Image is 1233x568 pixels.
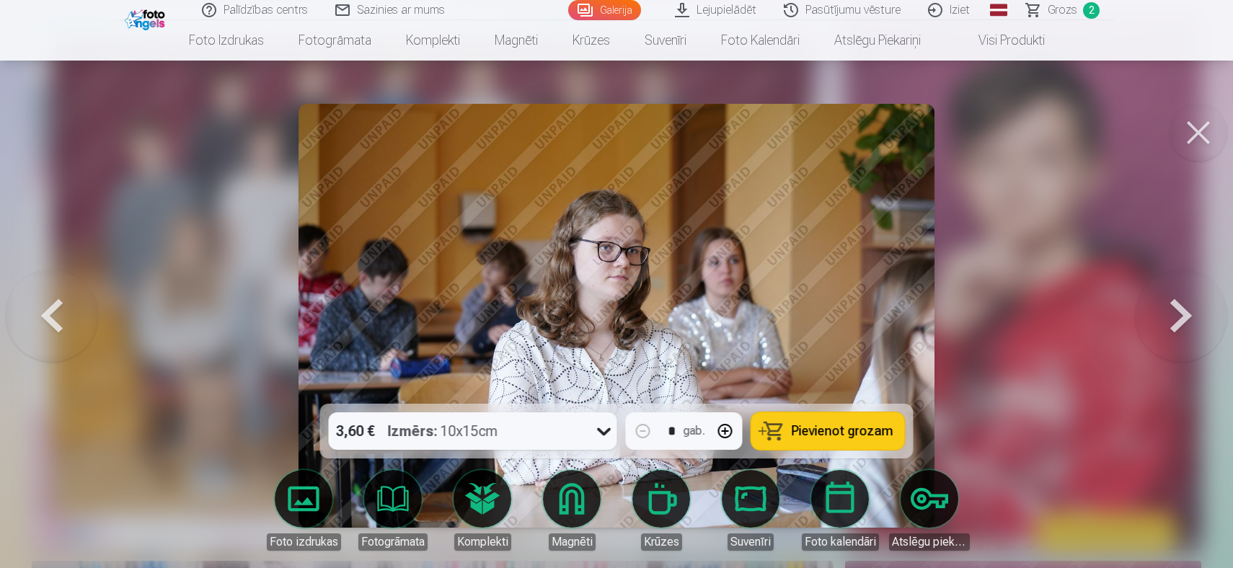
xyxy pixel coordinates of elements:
div: Magnēti [549,533,596,551]
a: Magnēti [531,470,612,551]
span: Grozs [1048,1,1077,19]
span: Pievienot grozam [792,425,893,438]
div: Komplekti [454,533,511,551]
a: Suvenīri [710,470,791,551]
button: Pievienot grozam [751,412,905,450]
div: Suvenīri [728,533,774,551]
div: Foto kalendāri [802,533,879,551]
a: Fotogrāmata [281,20,389,61]
a: Krūzes [555,20,627,61]
a: Fotogrāmata [353,470,433,551]
a: Foto kalendāri [704,20,817,61]
div: Atslēgu piekariņi [889,533,970,551]
a: Komplekti [389,20,477,61]
a: Komplekti [442,470,523,551]
strong: Izmērs : [388,421,438,441]
div: gab. [684,422,705,440]
a: Foto kalendāri [800,470,880,551]
div: Krūzes [641,533,682,551]
div: Fotogrāmata [358,533,428,551]
a: Krūzes [621,470,702,551]
a: Foto izdrukas [263,470,344,551]
img: /fa1 [125,6,169,30]
div: Foto izdrukas [267,533,341,551]
a: Magnēti [477,20,555,61]
a: Visi produkti [938,20,1062,61]
a: Foto izdrukas [172,20,281,61]
span: 2 [1083,2,1100,19]
div: 10x15cm [388,412,498,450]
a: Atslēgu piekariņi [817,20,938,61]
a: Suvenīri [627,20,704,61]
div: 3,60 € [329,412,382,450]
a: Atslēgu piekariņi [889,470,970,551]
